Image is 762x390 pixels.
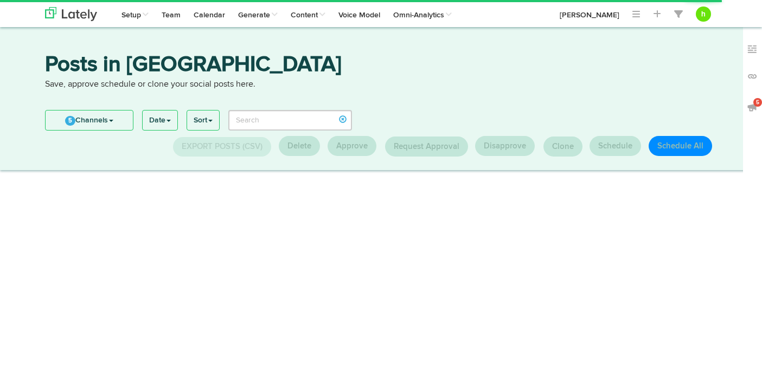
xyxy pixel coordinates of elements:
a: 5Channels [46,110,133,130]
span: Clone [552,142,574,151]
button: h [696,6,711,22]
img: keywords_off.svg [747,44,758,55]
button: Disapprove [475,136,535,156]
span: 5 [65,116,75,126]
input: Search [228,110,353,131]
p: Save, approve schedule or clone your social posts here. [45,79,718,91]
img: links_off.svg [747,71,758,82]
button: Schedule [590,136,641,156]
a: Date [143,110,177,130]
button: Request Approval [385,136,468,157]
span: 5 [753,98,762,107]
span: Request Approval [394,142,459,151]
img: announcements_off.svg [747,102,758,113]
button: Schedule All [649,136,712,156]
a: Sort [187,110,219,130]
img: logo_lately_bg_light.svg [45,7,97,21]
button: Approve [328,136,376,156]
button: Clone [543,136,582,157]
button: Delete [279,136,320,156]
h3: Posts in [GEOGRAPHIC_DATA] [45,54,718,79]
button: Export Posts (CSV) [173,137,271,157]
